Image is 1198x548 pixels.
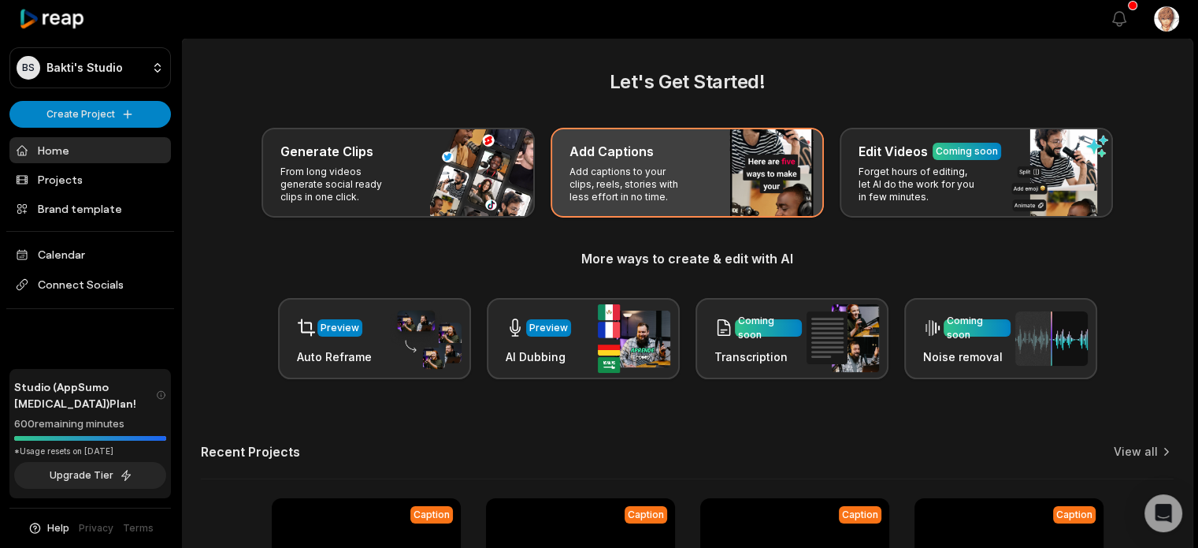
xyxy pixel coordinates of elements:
div: Coming soon [738,314,799,342]
img: ai_dubbing.png [598,304,670,373]
a: Terms [123,521,154,535]
span: Connect Socials [9,270,171,299]
a: Projects [9,166,171,192]
h3: Noise removal [923,349,1011,365]
span: Help [47,521,69,535]
p: Add captions to your clips, reels, stories with less effort in no time. [569,166,692,203]
h2: Let's Get Started! [201,68,1174,96]
div: Open Intercom Messenger [1144,494,1182,532]
div: Preview [529,321,568,335]
div: Coming soon [947,314,1007,342]
div: Preview [321,321,359,335]
h3: Generate Clips [280,142,373,161]
button: Create Project [9,101,171,128]
h3: More ways to create & edit with AI [201,249,1174,268]
div: 600 remaining minutes [14,416,166,432]
a: Calendar [9,241,171,267]
div: *Usage resets on [DATE] [14,445,166,457]
p: Forget hours of editing, let AI do the work for you in few minutes. [859,166,981,203]
div: Coming soon [936,144,998,158]
h2: Recent Projects [201,444,300,460]
h3: Edit Videos [859,142,928,161]
img: noise_removal.png [1015,311,1088,366]
h3: Add Captions [569,142,654,161]
h3: Transcription [714,349,802,365]
h3: Auto Reframe [297,349,372,365]
img: auto_reframe.png [389,308,462,370]
button: Upgrade Tier [14,462,166,489]
a: Home [9,137,171,163]
button: Help [28,521,69,535]
span: Studio (AppSumo [MEDICAL_DATA]) Plan! [14,378,156,412]
p: From long videos generate social ready clips in one click. [280,166,402,203]
p: Bakti's Studio [46,61,123,75]
a: View all [1114,444,1158,460]
a: Privacy [79,521,113,535]
h3: AI Dubbing [506,349,571,365]
a: Brand template [9,196,171,222]
div: BS [17,56,40,80]
img: transcription.png [807,304,879,372]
